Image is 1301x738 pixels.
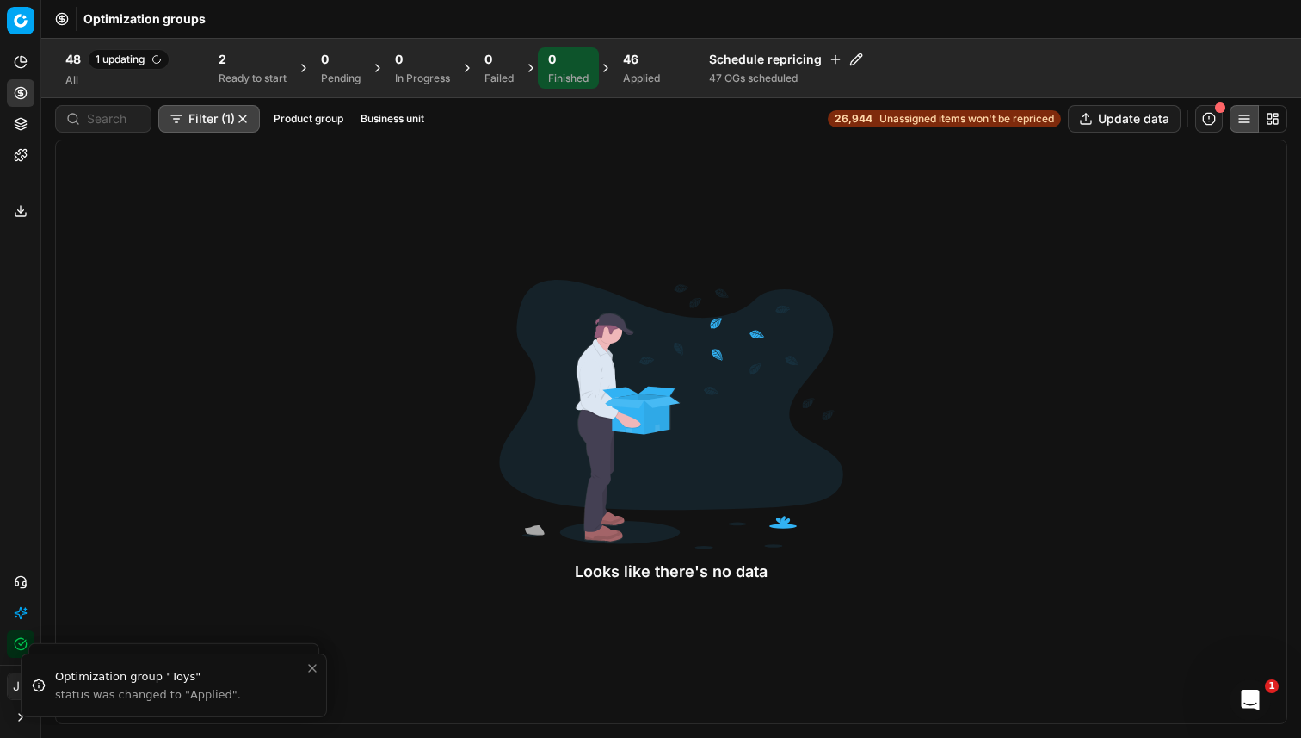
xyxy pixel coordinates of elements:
span: 48 [65,51,81,68]
div: 47 OGs scheduled [709,71,863,85]
a: 26,944Unassigned items won't be repriced [828,110,1061,127]
div: Looks like there's no data [499,560,843,584]
span: 2 [219,51,226,68]
h4: Schedule repricing [709,51,863,68]
div: status was changed to "Applied". [55,687,305,703]
span: Unassigned items won't be repriced [879,112,1054,126]
strong: 26,944 [835,112,872,126]
button: Filter (1) [158,105,260,133]
div: Finished [548,71,589,85]
nav: breadcrumb [83,10,206,28]
div: Applied [623,71,660,85]
span: 0 [321,51,329,68]
div: All [65,73,170,87]
div: In Progress [395,71,450,85]
button: Product group [267,109,350,129]
div: Ready to start [219,71,287,85]
button: Update data [1068,105,1181,133]
button: Business unit [354,109,431,129]
span: 0 [548,51,556,68]
span: 46 [623,51,638,68]
input: Search [87,110,140,127]
span: JD [8,673,34,699]
span: Optimization groups [83,10,206,28]
button: Close toast [302,658,323,679]
button: JD [7,673,34,700]
span: 0 [484,51,492,68]
div: Optimization group "Toys" [55,668,305,685]
span: 1 [1265,679,1279,693]
span: 1 updating [88,49,170,70]
div: Failed [484,71,514,85]
iframe: Intercom live chat [1230,679,1271,721]
span: 0 [395,51,403,68]
div: Pending [321,71,361,85]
